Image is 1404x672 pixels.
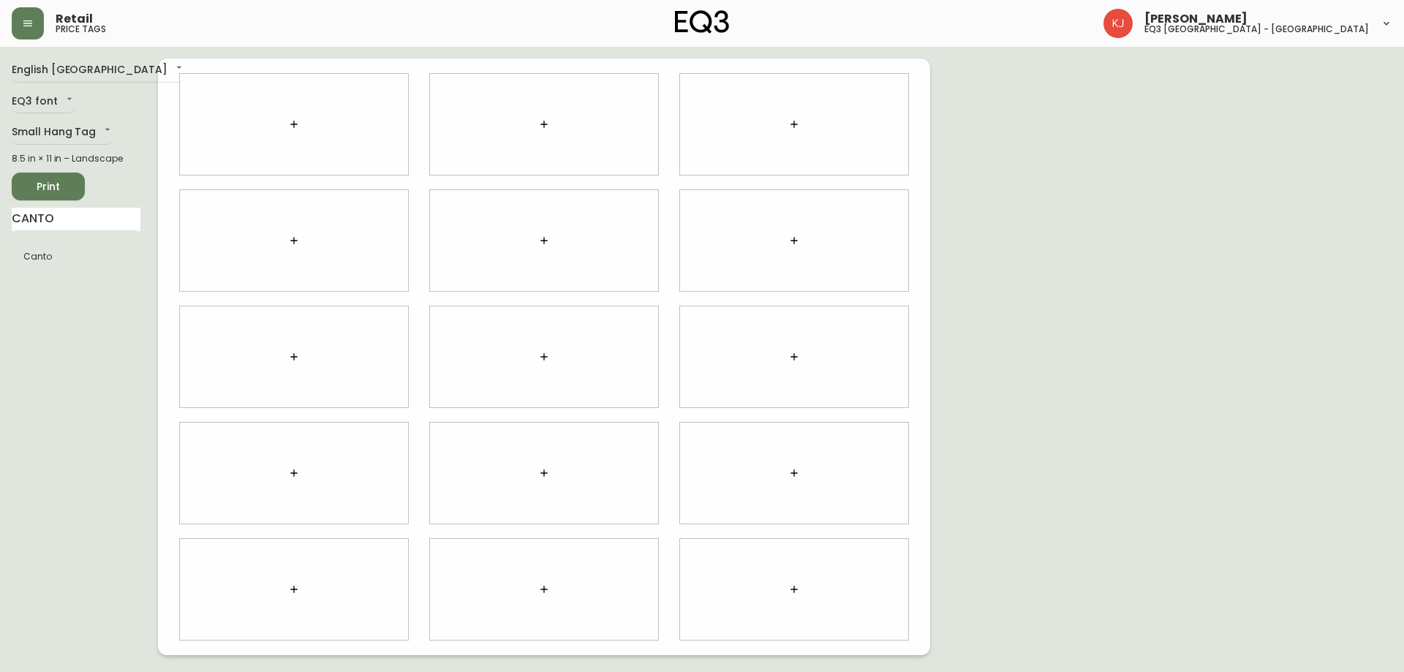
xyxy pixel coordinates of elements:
[12,244,140,269] li: Small Hang Tag
[1144,13,1248,25] span: [PERSON_NAME]
[12,90,75,114] div: EQ3 font
[1103,9,1133,38] img: 24a625d34e264d2520941288c4a55f8e
[12,208,140,231] input: Search
[23,178,73,196] span: Print
[675,10,729,34] img: logo
[12,121,113,145] div: Small Hang Tag
[1144,25,1369,34] h5: eq3 [GEOGRAPHIC_DATA] - [GEOGRAPHIC_DATA]
[56,13,93,25] span: Retail
[12,173,85,200] button: Print
[12,152,140,165] div: 8.5 in × 11 in – Landscape
[56,25,106,34] h5: price tags
[12,58,185,83] div: English [GEOGRAPHIC_DATA]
